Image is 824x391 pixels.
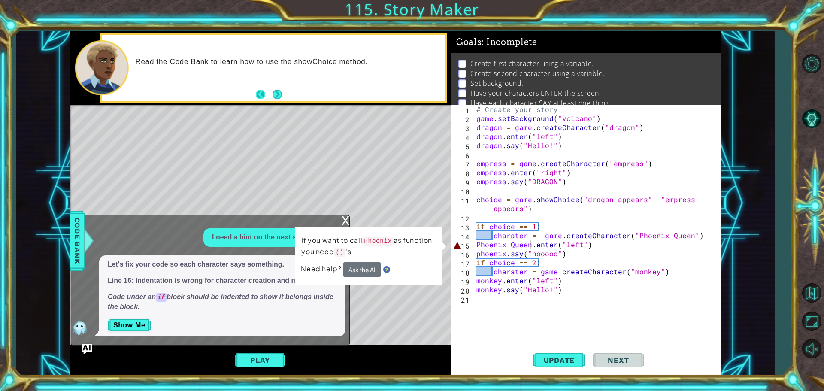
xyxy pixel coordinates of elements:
[470,88,599,98] p: Have your characters ENTER the screen
[470,79,524,88] p: Set background.
[452,160,472,169] div: 7
[82,344,92,354] button: Ask AI
[799,281,824,306] button: Back to Map
[593,346,644,373] button: Next
[452,124,472,133] div: 3
[452,241,472,250] div: 15
[470,59,594,68] p: Create first character using a variable.
[136,57,439,67] p: Read the Code Bank to learn how to use the showChoice method.
[452,178,472,187] div: 9
[452,169,472,178] div: 8
[452,187,472,196] div: 10
[301,264,343,273] span: Need help?
[301,235,436,258] p: If you want to call as function, you need 's
[108,318,151,332] button: Show Me
[452,250,472,259] div: 16
[799,336,824,361] button: Unmute
[452,286,472,295] div: 20
[383,266,390,273] img: Hint
[342,215,349,224] div: x
[108,293,333,310] em: Code under an block should be indented to show it belongs inside the block.
[70,215,84,267] span: Code Bank
[799,309,824,334] button: Maximize Browser
[108,276,336,286] p: Line 16: Indentation is wrong for character creation and method calls.
[452,151,472,160] div: 6
[799,51,824,76] button: Level Options
[156,293,167,302] code: if
[799,106,824,131] button: AI Hint
[452,133,472,142] div: 4
[212,233,309,242] p: I need a hint on the next step.
[535,356,584,364] span: Update
[452,295,472,304] div: 21
[482,37,537,47] span: : Incomplete
[799,279,824,308] a: Back to Map
[334,248,345,257] code: ()
[452,115,472,124] div: 2
[108,260,336,270] p: Let's fix your code so each character says something.
[343,262,381,277] button: Ask the AI
[235,352,285,368] button: Play
[273,90,282,99] button: Next
[452,232,472,241] div: 14
[599,356,637,364] span: Next
[362,237,394,246] code: Phoenix
[452,106,472,115] div: 1
[533,346,585,373] button: Update
[452,196,472,214] div: 11
[452,142,472,151] div: 5
[470,98,609,108] p: Have each character SAY at least one thing
[71,319,88,336] img: AI
[452,223,472,232] div: 13
[452,268,472,277] div: 18
[452,214,472,223] div: 12
[256,90,273,99] button: Back
[452,277,472,286] div: 19
[470,69,605,78] p: Create second character using a variable.
[452,259,472,268] div: 17
[456,37,537,48] span: Goals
